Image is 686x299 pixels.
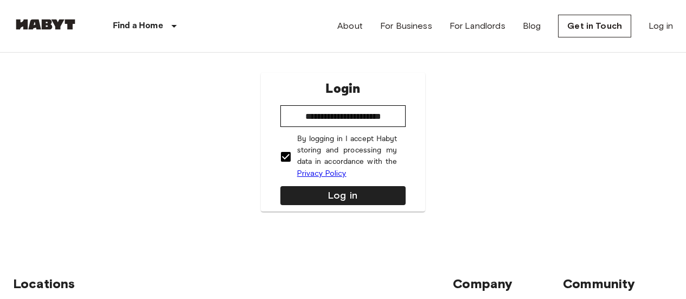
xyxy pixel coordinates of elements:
a: Get in Touch [558,15,631,37]
a: About [337,20,363,33]
p: Find a Home [113,20,163,33]
p: Login [325,79,360,99]
a: For Landlords [450,20,505,33]
p: By logging in I accept Habyt storing and processing my data in accordance with the [297,133,398,180]
button: Log in [280,186,406,205]
span: Community [563,276,635,291]
a: Blog [523,20,541,33]
span: Locations [13,276,75,291]
a: For Business [380,20,432,33]
span: Company [453,276,512,291]
a: Log in [649,20,673,33]
a: Privacy Policy [297,169,347,178]
img: Habyt [13,19,78,30]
